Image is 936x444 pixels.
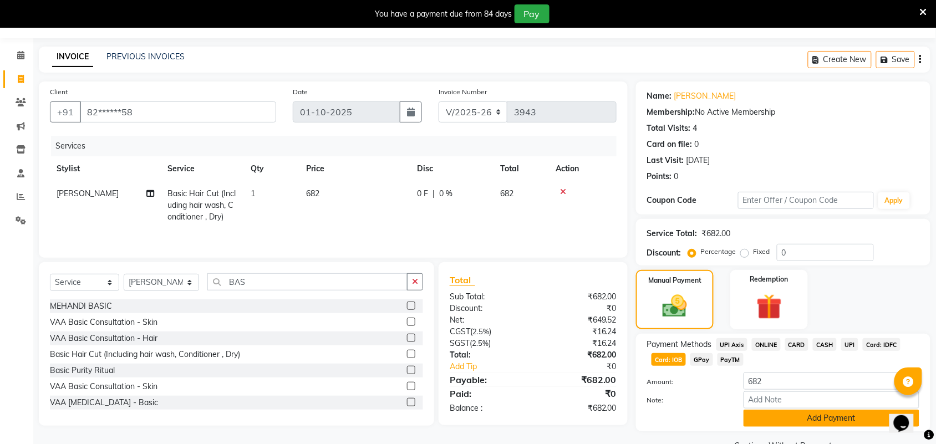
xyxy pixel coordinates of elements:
div: MEHANDI BASIC [50,300,112,312]
span: Card: IOB [652,353,686,366]
div: ₹0 [533,303,625,314]
span: 0 % [439,188,452,200]
div: Discount: [647,247,681,259]
a: INVOICE [52,47,93,67]
span: SGST [450,338,470,348]
div: Name: [647,90,672,102]
a: Add Tip [441,361,548,372]
th: Qty [244,156,299,181]
div: [DATE] [686,155,710,166]
div: Service Total: [647,228,698,239]
input: Search or Scan [207,273,408,290]
div: Basic Purity Ritual [50,365,115,376]
div: ( ) [441,338,533,349]
label: Amount: [639,377,735,387]
label: Manual Payment [648,275,701,285]
div: ₹682.00 [533,402,625,414]
div: Points: [647,171,672,182]
span: 682 [306,188,319,198]
div: Total: [441,349,533,361]
span: 0 F [417,188,428,200]
div: Basic Hair Cut (Including hair wash, Conditioner , Dry) [50,349,240,360]
button: +91 [50,101,81,123]
span: UPI [841,338,858,351]
th: Service [161,156,244,181]
label: Redemption [750,274,789,284]
div: VAA [MEDICAL_DATA] - Basic [50,397,158,409]
div: Discount: [441,303,533,314]
div: Card on file: [647,139,693,150]
div: ( ) [441,326,533,338]
a: [PERSON_NAME] [674,90,736,102]
div: ₹0 [548,361,625,372]
span: ONLINE [752,338,781,351]
div: Coupon Code [647,195,738,206]
th: Total [494,156,549,181]
label: Percentage [701,247,736,257]
div: Payable: [441,373,533,386]
div: Sub Total: [441,291,533,303]
div: 0 [695,139,699,150]
span: [PERSON_NAME] [57,188,119,198]
label: Client [50,87,68,97]
div: Total Visits: [647,123,691,134]
div: Last Visit: [647,155,684,166]
div: Paid: [441,387,533,400]
span: 2.5% [472,327,489,336]
button: Save [876,51,915,68]
a: PREVIOUS INVOICES [106,52,185,62]
input: Add Note [744,391,919,409]
div: Balance : [441,402,533,414]
div: VAA Basic Consultation - Skin [50,317,157,328]
div: 4 [693,123,698,134]
button: Create New [808,51,872,68]
div: VAA Basic Consultation - Hair [50,333,157,344]
img: _gift.svg [749,291,790,323]
span: GPay [690,353,713,366]
span: Total [450,274,475,286]
div: VAA Basic Consultation - Skin [50,381,157,392]
label: Fixed [754,247,770,257]
span: CASH [813,338,837,351]
label: Invoice Number [439,87,487,97]
div: ₹0 [533,387,625,400]
button: Pay [515,4,550,23]
button: Add Payment [744,410,919,427]
div: ₹16.24 [533,326,625,338]
input: Search by Name/Mobile/Email/Code [80,101,276,123]
div: ₹682.00 [533,373,625,386]
span: | [433,188,435,200]
th: Price [299,156,410,181]
span: CARD [785,338,809,351]
div: You have a payment due from 84 days [375,8,512,20]
span: 2.5% [472,339,489,348]
span: 682 [500,188,513,198]
div: Services [51,136,625,156]
input: Amount [744,372,919,390]
div: Membership: [647,106,695,118]
th: Action [549,156,617,181]
label: Note: [639,395,735,405]
div: ₹16.24 [533,338,625,349]
th: Stylist [50,156,161,181]
div: ₹682.00 [533,349,625,361]
div: Net: [441,314,533,326]
input: Enter Offer / Coupon Code [738,192,874,209]
th: Disc [410,156,494,181]
label: Date [293,87,308,97]
span: Card: IDFC [863,338,901,351]
div: ₹682.00 [533,291,625,303]
span: CGST [450,326,470,336]
span: Payment Methods [647,339,712,350]
span: 1 [251,188,255,198]
span: Basic Hair Cut (Including hair wash, Conditioner , Dry) [167,188,236,222]
span: UPI Axis [716,338,747,351]
img: _cash.svg [655,292,695,320]
div: ₹649.52 [533,314,625,326]
div: No Active Membership [647,106,919,118]
iframe: chat widget [889,400,925,433]
div: ₹682.00 [702,228,731,239]
button: Apply [878,192,910,209]
div: 0 [674,171,679,182]
span: PayTM [718,353,744,366]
